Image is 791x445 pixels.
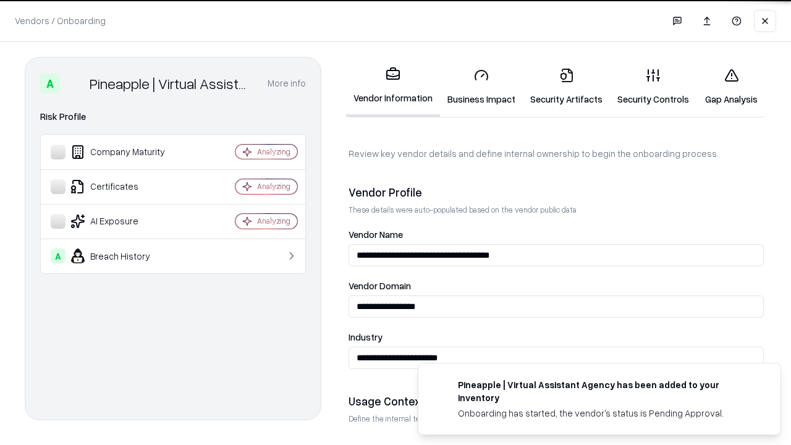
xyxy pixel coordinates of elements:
[346,57,440,117] a: Vendor Information
[349,413,764,424] p: Define the internal team and reason for using this vendor. This helps assess business relevance a...
[440,58,523,116] a: Business Impact
[15,14,106,27] p: Vendors / Onboarding
[349,281,764,290] label: Vendor Domain
[349,205,764,215] p: These details were auto-populated based on the vendor public data
[696,58,766,116] a: Gap Analysis
[349,147,764,160] p: Review key vendor details and define internal ownership to begin the onboarding process.
[257,216,290,226] div: Analyzing
[40,109,306,124] div: Risk Profile
[51,179,198,194] div: Certificates
[51,145,198,159] div: Company Maturity
[90,74,253,93] div: Pineapple | Virtual Assistant Agency
[268,72,306,95] button: More info
[349,394,764,409] div: Usage Context
[349,333,764,342] label: Industry
[349,185,764,200] div: Vendor Profile
[51,248,198,263] div: Breach History
[257,146,290,157] div: Analyzing
[458,378,751,404] div: Pineapple | Virtual Assistant Agency has been added to your inventory
[257,181,290,192] div: Analyzing
[51,214,198,229] div: AI Exposure
[433,378,448,393] img: trypineapple.com
[51,248,66,263] div: A
[349,230,764,239] label: Vendor Name
[40,74,60,93] div: A
[610,58,696,116] a: Security Controls
[458,407,751,420] div: Onboarding has started, the vendor's status is Pending Approval.
[523,58,610,116] a: Security Artifacts
[65,74,85,93] img: Pineapple | Virtual Assistant Agency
